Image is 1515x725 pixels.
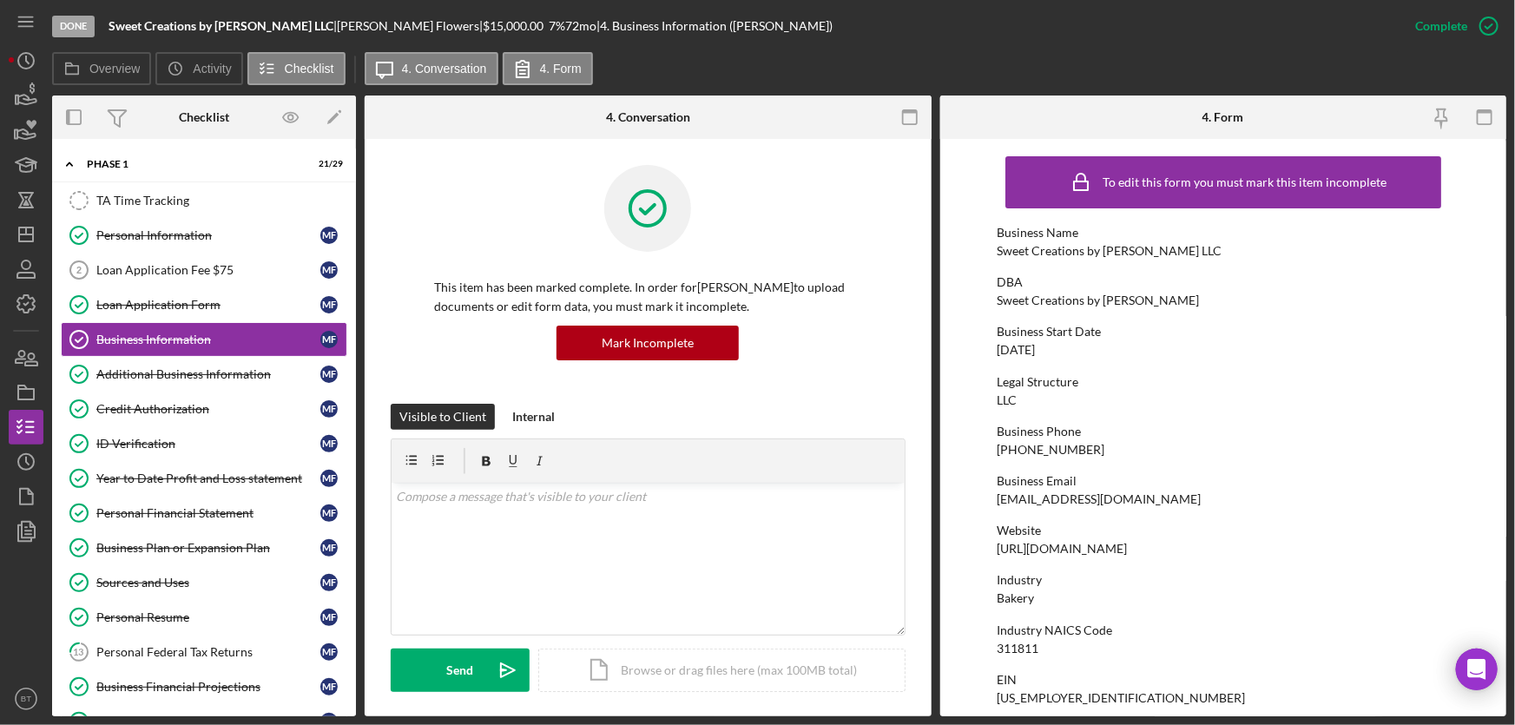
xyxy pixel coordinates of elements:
[402,62,487,76] label: 4. Conversation
[337,19,483,33] div: [PERSON_NAME] Flowers |
[96,471,320,485] div: Year to Date Profit and Loss statement
[997,623,1450,637] div: Industry NAICS Code
[61,392,347,426] a: Credit AuthorizationMF
[320,331,338,348] div: M F
[61,496,347,531] a: Personal Financial StatementMF
[391,649,530,692] button: Send
[596,19,833,33] div: | 4. Business Information ([PERSON_NAME])
[997,642,1038,656] div: 311811
[96,367,320,381] div: Additional Business Information
[96,228,320,242] div: Personal Information
[1398,9,1506,43] button: Complete
[320,643,338,661] div: M F
[997,275,1450,289] div: DBA
[21,695,31,704] text: BT
[997,673,1450,687] div: EIN
[1103,175,1387,189] div: To edit this form you must mark this item incomplete
[109,18,333,33] b: Sweet Creations by [PERSON_NAME] LLC
[247,52,346,85] button: Checklist
[1415,9,1467,43] div: Complete
[447,649,474,692] div: Send
[61,461,347,496] a: Year to Date Profit and Loss statementMF
[89,62,140,76] label: Overview
[87,159,300,169] div: Phase 1
[61,322,347,357] a: Business InformationMF
[320,261,338,279] div: M F
[61,565,347,600] a: Sources and UsesMF
[193,62,231,76] label: Activity
[997,691,1245,705] div: [US_EMPLOYER_IDENTIFICATION_NUMBER]
[434,278,862,317] p: This item has been marked complete. In order for [PERSON_NAME] to upload documents or edit form d...
[997,573,1450,587] div: Industry
[96,541,320,555] div: Business Plan or Expansion Plan
[109,19,337,33] div: |
[504,404,563,430] button: Internal
[96,194,346,208] div: TA Time Tracking
[565,19,596,33] div: 72 mo
[997,474,1450,488] div: Business Email
[997,393,1017,407] div: LLC
[320,435,338,452] div: M F
[503,52,593,85] button: 4. Form
[606,110,690,124] div: 4. Conversation
[52,52,151,85] button: Overview
[483,19,549,33] div: $15,000.00
[96,610,320,624] div: Personal Resume
[61,426,347,461] a: ID VerificationMF
[997,542,1127,556] div: [URL][DOMAIN_NAME]
[96,645,320,659] div: Personal Federal Tax Returns
[9,682,43,716] button: BT
[997,524,1450,537] div: Website
[61,531,347,565] a: Business Plan or Expansion PlanMF
[61,218,347,253] a: Personal InformationMF
[320,400,338,418] div: M F
[512,404,555,430] div: Internal
[96,298,320,312] div: Loan Application Form
[61,287,347,322] a: Loan Application FormMF
[540,62,582,76] label: 4. Form
[312,159,343,169] div: 21 / 29
[320,470,338,487] div: M F
[52,16,95,37] div: Done
[61,635,347,669] a: 13Personal Federal Tax ReturnsMF
[1202,110,1244,124] div: 4. Form
[155,52,242,85] button: Activity
[320,609,338,626] div: M F
[365,52,498,85] button: 4. Conversation
[96,402,320,416] div: Credit Authorization
[320,574,338,591] div: M F
[549,19,565,33] div: 7 %
[320,678,338,695] div: M F
[96,506,320,520] div: Personal Financial Statement
[997,325,1450,339] div: Business Start Date
[391,404,495,430] button: Visible to Client
[74,646,84,657] tspan: 13
[61,669,347,704] a: Business Financial ProjectionsMF
[61,183,347,218] a: TA Time Tracking
[557,326,739,360] button: Mark Incomplete
[61,253,347,287] a: 2Loan Application Fee $75MF
[61,600,347,635] a: Personal ResumeMF
[399,404,486,430] div: Visible to Client
[96,333,320,346] div: Business Information
[320,539,338,557] div: M F
[997,591,1034,605] div: Bakery
[320,227,338,244] div: M F
[96,576,320,590] div: Sources and Uses
[320,504,338,522] div: M F
[997,492,1201,506] div: [EMAIL_ADDRESS][DOMAIN_NAME]
[997,293,1199,307] div: Sweet Creations by [PERSON_NAME]
[179,110,229,124] div: Checklist
[997,226,1450,240] div: Business Name
[96,437,320,451] div: ID Verification
[1456,649,1498,690] div: Open Intercom Messenger
[320,366,338,383] div: M F
[997,443,1104,457] div: [PHONE_NUMBER]
[96,680,320,694] div: Business Financial Projections
[285,62,334,76] label: Checklist
[76,265,82,275] tspan: 2
[61,357,347,392] a: Additional Business InformationMF
[602,326,694,360] div: Mark Incomplete
[96,263,320,277] div: Loan Application Fee $75
[997,425,1450,438] div: Business Phone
